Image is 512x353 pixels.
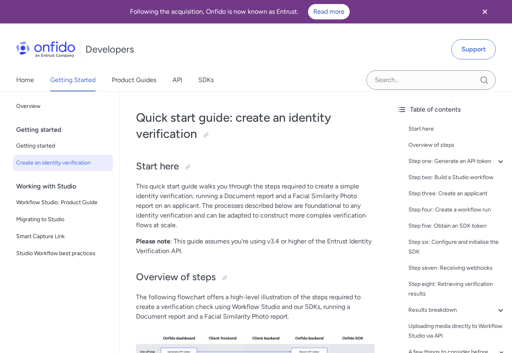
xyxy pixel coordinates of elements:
div: Getting started [16,122,116,138]
a: Step eight: Retrieving verification results [408,279,506,299]
p: : This guide assumes you're using v3.4 or higher of the Entrust Identity Verification API. [136,237,374,256]
button: Close banner [470,2,500,22]
a: Getting Started [50,69,96,91]
a: Results breakdown [408,305,506,315]
span: Smart Capture Link [16,232,110,241]
h2: Overview of steps [136,271,374,284]
a: Overview [13,98,113,114]
a: Step six: Configure and initialise the SDK [408,237,506,257]
h1: Quick start guide: create an identity verification [136,110,374,142]
div: Table of contents [397,105,506,114]
span: Overview [16,101,110,111]
span: Create an identity verification [16,158,110,168]
a: Read more [308,4,350,19]
span: Workflow Studio: Product Guide [16,198,110,207]
a: Start here [408,124,506,134]
p: The following flowchart offers a high-level illustration of the steps required to create a verifi... [136,292,374,321]
a: Getting started [13,138,113,154]
a: Product Guides [112,69,156,91]
a: Support [451,39,496,59]
a: Step four: Create a workflow run [408,205,506,215]
span: Getting started [16,141,110,151]
a: Home [16,69,34,91]
img: Onfido Logo [16,41,75,57]
a: Overview of steps [408,140,506,150]
a: Step one: Generate an API token [408,156,506,166]
a: Uploading media directly to Workflow Studio via API [408,321,506,341]
div: Following the acquisition, Onfido is now known as Entrust. [10,4,470,19]
a: Step three: Create an applicant [408,189,506,199]
a: Create an identity verification [13,155,113,171]
h1: Developers [85,43,134,56]
span: Studio Workflow best practices [16,249,110,258]
a: Studio Workflow best practices [13,245,113,262]
a: Step two: Build a Studio workflow [408,173,506,182]
div: Working with Studio [16,178,116,194]
a: SDKs [198,69,214,91]
a: Step seven: Receiving webhooks [408,263,506,273]
svg: Close banner [480,7,490,17]
span: Migrating to Studio [16,215,110,224]
p: This quick start guide walks you through the steps required to create a simple identity verificat... [136,182,374,230]
a: Migrating to Studio [13,211,113,228]
a: Workflow Studio: Product Guide [13,194,113,211]
h2: Start here [136,160,374,173]
input: Onfido search input field [366,70,496,90]
strong: Please note [136,237,170,245]
a: API [172,69,182,91]
a: Step five: Obtain an SDK token [408,221,506,231]
a: Smart Capture Link [13,228,113,245]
